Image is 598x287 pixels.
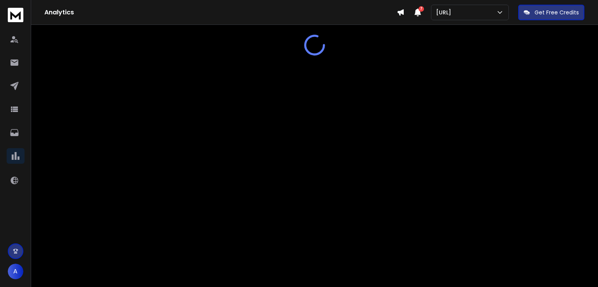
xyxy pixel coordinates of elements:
p: Get Free Credits [535,9,579,16]
h1: Analytics [44,8,397,17]
button: Get Free Credits [518,5,584,20]
p: [URL] [436,9,454,16]
span: 7 [419,6,424,12]
button: A [8,264,23,279]
img: logo [8,8,23,22]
